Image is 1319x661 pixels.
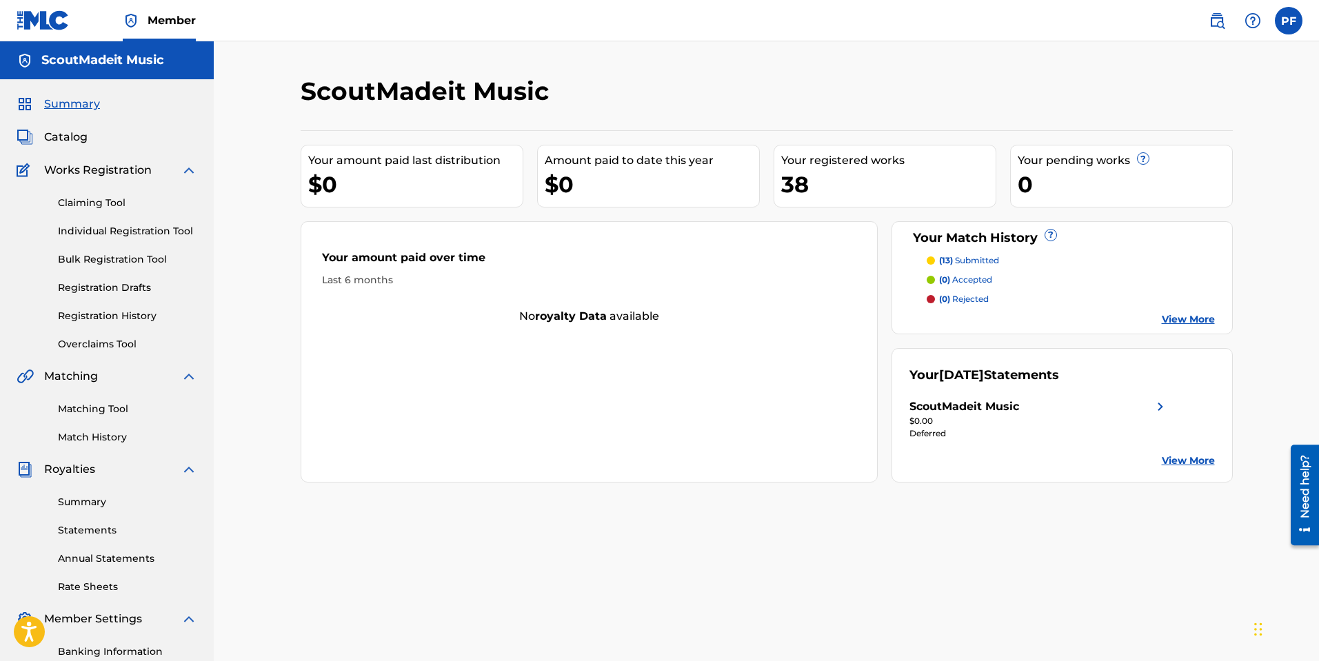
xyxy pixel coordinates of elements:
img: Summary [17,96,33,112]
span: ? [1138,153,1149,164]
a: Public Search [1203,7,1231,34]
img: Catalog [17,129,33,145]
img: Top Rightsholder [123,12,139,29]
a: (0) accepted [927,274,1215,286]
div: Deferred [909,427,1169,440]
div: Last 6 months [322,273,857,287]
a: Banking Information [58,644,197,659]
div: 38 [781,169,996,200]
a: View More [1162,454,1215,468]
span: Member Settings [44,611,142,627]
div: Your amount paid over time [322,250,857,273]
img: Royalties [17,461,33,478]
a: Annual Statements [58,551,197,566]
div: Drag [1254,609,1262,650]
span: ? [1045,230,1056,241]
div: $0.00 [909,415,1169,427]
a: Statements [58,523,197,538]
span: Works Registration [44,162,152,179]
img: Accounts [17,52,33,69]
span: (13) [939,255,953,265]
div: $0 [545,169,759,200]
div: 0 [1018,169,1232,200]
img: Member Settings [17,611,33,627]
span: Member [148,12,196,28]
div: Amount paid to date this year [545,152,759,169]
span: [DATE] [939,367,984,383]
div: ScoutMadeit Music [909,398,1019,415]
a: Individual Registration Tool [58,224,197,238]
p: accepted [939,274,992,286]
div: Your amount paid last distribution [308,152,523,169]
a: Summary [58,495,197,509]
a: SummarySummary [17,96,100,112]
a: Match History [58,430,197,445]
span: (0) [939,274,950,285]
img: Works Registration [17,162,34,179]
a: Matching Tool [58,402,197,416]
a: Rate Sheets [58,580,197,594]
iframe: Resource Center [1280,440,1319,551]
img: search [1209,12,1225,29]
div: Your registered works [781,152,996,169]
a: Bulk Registration Tool [58,252,197,267]
img: MLC Logo [17,10,70,30]
span: Catalog [44,129,88,145]
img: right chevron icon [1152,398,1169,415]
span: (0) [939,294,950,304]
img: Matching [17,368,34,385]
a: View More [1162,312,1215,327]
span: Matching [44,368,98,385]
div: Help [1239,7,1267,34]
a: Claiming Tool [58,196,197,210]
img: expand [181,461,197,478]
a: (13) submitted [927,254,1215,267]
iframe: Chat Widget [1250,595,1319,661]
img: expand [181,611,197,627]
a: ScoutMadeit Musicright chevron icon$0.00Deferred [909,398,1169,440]
a: CatalogCatalog [17,129,88,145]
h5: ScoutMadeit Music [41,52,164,68]
span: Summary [44,96,100,112]
div: No available [301,308,878,325]
a: Registration History [58,309,197,323]
img: help [1245,12,1261,29]
h2: ScoutMadeit Music [301,76,556,107]
div: Your pending works [1018,152,1232,169]
div: Your Statements [909,366,1059,385]
a: Registration Drafts [58,281,197,295]
div: User Menu [1275,7,1302,34]
p: rejected [939,293,989,305]
img: expand [181,368,197,385]
div: $0 [308,169,523,200]
span: Royalties [44,461,95,478]
div: Your Match History [909,229,1215,247]
a: (0) rejected [927,293,1215,305]
strong: royalty data [535,309,607,323]
a: Overclaims Tool [58,337,197,352]
img: expand [181,162,197,179]
p: submitted [939,254,999,267]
